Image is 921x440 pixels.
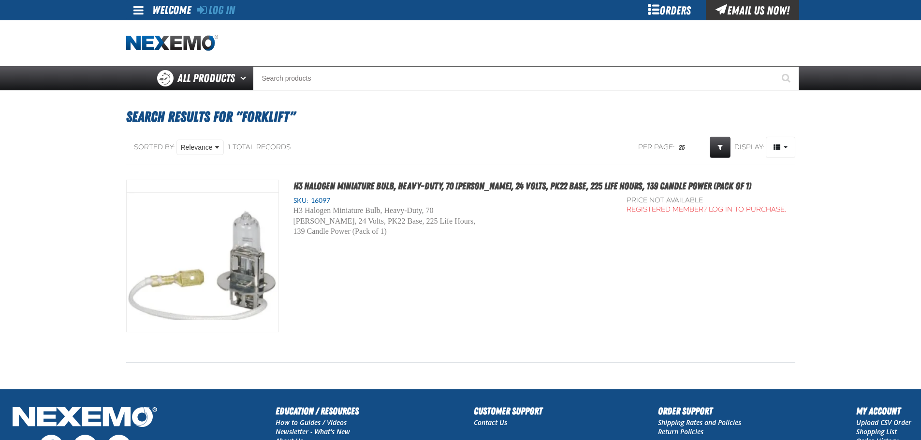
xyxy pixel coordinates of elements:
button: Product Grid Views Toolbar [766,137,795,158]
h2: Education / Resources [276,404,359,418]
h2: Order Support [658,404,741,418]
span: All Products [177,70,235,87]
img: Nexemo Logo [10,404,160,432]
a: How to Guides / Videos [276,418,347,427]
p: H3 Halogen Miniature Bulb, Heavy-Duty, 70 [PERSON_NAME], 24 Volts, PK22 Base, 225 Life Hours, 139... [293,205,485,237]
div: Price not available [627,196,787,205]
span: Display: [734,143,764,151]
a: Shipping Rates and Policies [658,418,741,427]
h2: Customer Support [474,404,542,418]
a: H3 Halogen Miniature Bulb, Heavy-Duty, 70 [PERSON_NAME], 24 Volts, PK22 Base, 225 Life Hours, 139... [293,180,751,192]
span: 16097 [308,197,330,204]
input: Search [253,66,799,90]
h1: Search Results for "forklift" [126,104,795,130]
a: Expand or Collapse Grid Filters [710,137,731,158]
span: Sorted By: [134,143,175,151]
div: 1 total records [228,143,291,152]
a: Newsletter - What's New [276,427,350,436]
a: Upload CSV Order [856,418,911,427]
span: Per page: [638,143,675,152]
button: Start Searching [775,66,799,90]
a: Log In [197,3,235,17]
img: Nexemo logo [126,35,218,52]
div: SKU: [293,196,613,205]
: View Details of the H3 Halogen Miniature Bulb, Heavy-Duty, 70 Watts, 24 Volts, PK22 Base, 225 Lif... [127,180,278,332]
a: Registered Member? Log In to purchase. [627,205,787,213]
a: Home [126,35,218,52]
button: Open All Products pages [237,66,253,90]
a: Shopping List [856,427,897,436]
img: H3 Halogen Miniature Bulb, Heavy-Duty, 70 Watts, 24 Volts, PK22 Base, 225 Life Hours, 139 Candle ... [127,180,278,332]
h2: My Account [856,404,911,418]
a: Return Policies [658,427,703,436]
a: Contact Us [474,418,507,427]
span: Relevance [181,142,213,153]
